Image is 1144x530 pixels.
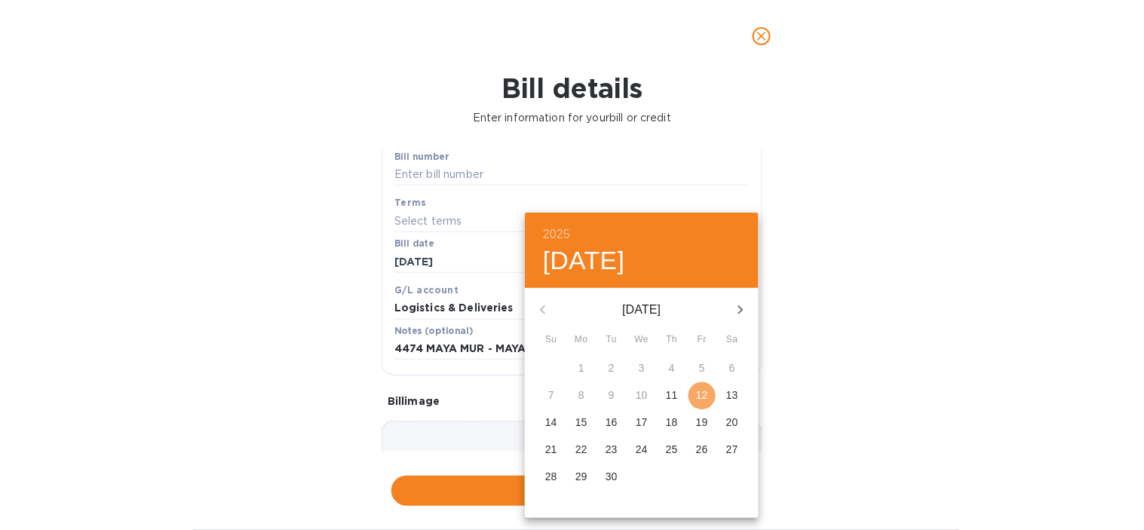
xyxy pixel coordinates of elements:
[696,388,708,403] p: 12
[719,382,746,409] button: 13
[658,409,685,437] button: 18
[628,409,655,437] button: 17
[568,332,595,348] span: Mo
[575,415,587,430] p: 15
[666,415,678,430] p: 18
[689,409,716,437] button: 19
[568,464,595,491] button: 29
[568,409,595,437] button: 15
[628,437,655,464] button: 24
[606,469,618,484] p: 30
[719,437,746,464] button: 27
[545,442,557,457] p: 21
[696,442,708,457] p: 26
[538,409,565,437] button: 14
[628,332,655,348] span: We
[666,442,678,457] p: 25
[658,437,685,464] button: 25
[726,388,738,403] p: 13
[696,415,708,430] p: 19
[543,224,570,245] button: 2025
[606,442,618,457] p: 23
[545,469,557,484] p: 28
[689,382,716,409] button: 12
[606,415,618,430] p: 16
[543,245,625,277] button: [DATE]
[726,415,738,430] p: 20
[689,332,716,348] span: Fr
[719,409,746,437] button: 20
[726,442,738,457] p: 27
[658,382,685,409] button: 11
[545,415,557,430] p: 14
[575,442,587,457] p: 22
[598,409,625,437] button: 16
[575,469,587,484] p: 29
[658,332,685,348] span: Th
[568,437,595,464] button: 22
[666,388,678,403] p: 11
[636,415,648,430] p: 17
[689,437,716,464] button: 26
[538,437,565,464] button: 21
[636,442,648,457] p: 24
[538,332,565,348] span: Su
[598,437,625,464] button: 23
[538,464,565,491] button: 28
[561,301,722,319] p: [DATE]
[719,332,746,348] span: Sa
[598,332,625,348] span: Tu
[598,464,625,491] button: 30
